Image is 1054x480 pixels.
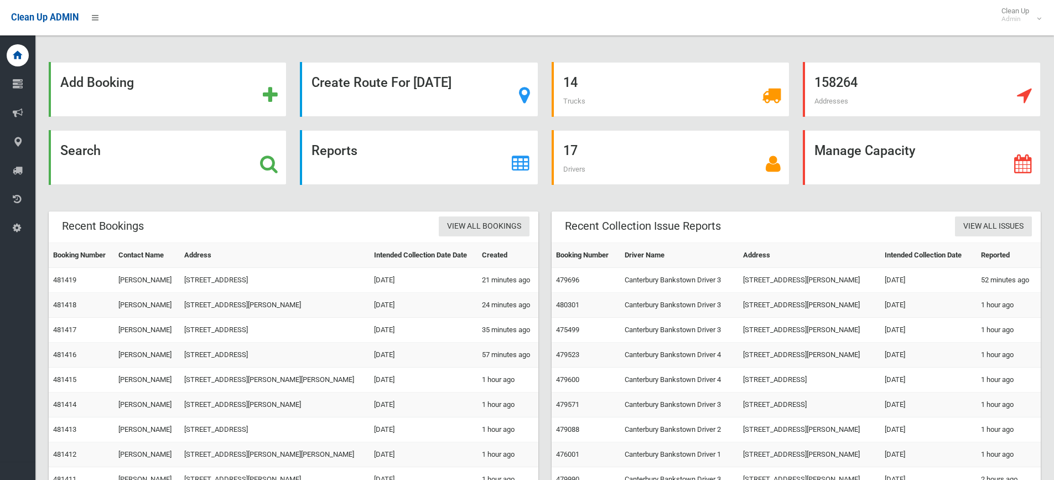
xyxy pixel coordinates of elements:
a: 479523 [556,350,579,359]
a: 481414 [53,400,76,409]
td: [DATE] [370,268,477,293]
td: 1 hour ago [977,343,1041,368]
td: [STREET_ADDRESS][PERSON_NAME][PERSON_NAME] [180,368,370,393]
span: Clean Up ADMIN [11,12,79,23]
strong: Reports [311,143,357,158]
th: Address [180,243,370,268]
td: [DATE] [880,318,977,343]
td: 1 hour ago [977,442,1041,467]
td: [DATE] [370,393,477,417]
td: [DATE] [370,293,477,318]
td: [STREET_ADDRESS][PERSON_NAME][PERSON_NAME] [180,442,370,467]
td: 57 minutes ago [477,343,538,368]
th: Contact Name [114,243,180,268]
td: [PERSON_NAME] [114,343,180,368]
td: [PERSON_NAME] [114,393,180,417]
td: 1 hour ago [977,417,1041,442]
small: Admin [1001,15,1029,23]
a: 479696 [556,276,579,284]
td: Canterbury Bankstown Driver 3 [620,318,739,343]
span: Clean Up [996,7,1040,23]
td: [STREET_ADDRESS][PERSON_NAME] [739,343,880,368]
a: 479600 [556,375,579,384]
td: 1 hour ago [477,417,538,442]
td: [PERSON_NAME] [114,417,180,442]
td: Canterbury Bankstown Driver 1 [620,442,739,467]
td: [PERSON_NAME] [114,368,180,393]
td: 1 hour ago [477,393,538,417]
td: [PERSON_NAME] [114,293,180,318]
td: [STREET_ADDRESS] [180,343,370,368]
td: Canterbury Bankstown Driver 3 [620,293,739,318]
td: [PERSON_NAME] [114,318,180,343]
th: Reported [977,243,1041,268]
strong: 14 [563,75,578,90]
a: View All Issues [955,216,1032,237]
a: Search [49,130,287,185]
a: 480301 [556,301,579,309]
header: Recent Bookings [49,215,157,237]
td: 1 hour ago [977,293,1041,318]
strong: Manage Capacity [814,143,915,158]
th: Intended Collection Date [880,243,977,268]
td: [STREET_ADDRESS][PERSON_NAME] [739,442,880,467]
td: [STREET_ADDRESS] [180,417,370,442]
a: 481419 [53,276,76,284]
th: Driver Name [620,243,739,268]
span: Addresses [814,97,848,105]
a: 14 Trucks [552,62,790,117]
a: Add Booking [49,62,287,117]
td: 1 hour ago [977,368,1041,393]
a: 481415 [53,375,76,384]
td: 52 minutes ago [977,268,1041,293]
td: 35 minutes ago [477,318,538,343]
a: 481416 [53,350,76,359]
a: 479571 [556,400,579,409]
a: Create Route For [DATE] [300,62,538,117]
td: [DATE] [370,442,477,467]
a: 158264 Addresses [803,62,1041,117]
strong: Add Booking [60,75,134,90]
td: [DATE] [880,417,977,442]
td: Canterbury Bankstown Driver 4 [620,343,739,368]
td: Canterbury Bankstown Driver 4 [620,368,739,393]
td: [DATE] [880,393,977,417]
td: 1 hour ago [477,368,538,393]
header: Recent Collection Issue Reports [552,215,734,237]
td: [STREET_ADDRESS][PERSON_NAME] [739,318,880,343]
a: Manage Capacity [803,130,1041,185]
th: Created [477,243,538,268]
td: 1 hour ago [477,442,538,467]
td: [DATE] [880,268,977,293]
td: [DATE] [880,442,977,467]
strong: 158264 [814,75,858,90]
td: [DATE] [880,293,977,318]
td: [STREET_ADDRESS][PERSON_NAME] [739,293,880,318]
td: [STREET_ADDRESS][PERSON_NAME] [739,268,880,293]
td: Canterbury Bankstown Driver 3 [620,393,739,417]
td: [DATE] [880,368,977,393]
a: 481418 [53,301,76,309]
td: [STREET_ADDRESS][PERSON_NAME] [739,417,880,442]
td: [DATE] [880,343,977,368]
strong: Search [60,143,101,158]
td: Canterbury Bankstown Driver 3 [620,268,739,293]
th: Address [739,243,880,268]
a: 479088 [556,425,579,433]
td: [STREET_ADDRESS][PERSON_NAME] [180,393,370,417]
td: [DATE] [370,368,477,393]
td: [DATE] [370,343,477,368]
td: [STREET_ADDRESS][PERSON_NAME] [180,293,370,318]
a: 481412 [53,450,76,458]
th: Booking Number [552,243,621,268]
td: [STREET_ADDRESS] [180,318,370,343]
a: 476001 [556,450,579,458]
td: 24 minutes ago [477,293,538,318]
td: Canterbury Bankstown Driver 2 [620,417,739,442]
th: Booking Number [49,243,114,268]
td: [PERSON_NAME] [114,442,180,467]
a: 17 Drivers [552,130,790,185]
td: [PERSON_NAME] [114,268,180,293]
th: Intended Collection Date Date [370,243,477,268]
td: [DATE] [370,318,477,343]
